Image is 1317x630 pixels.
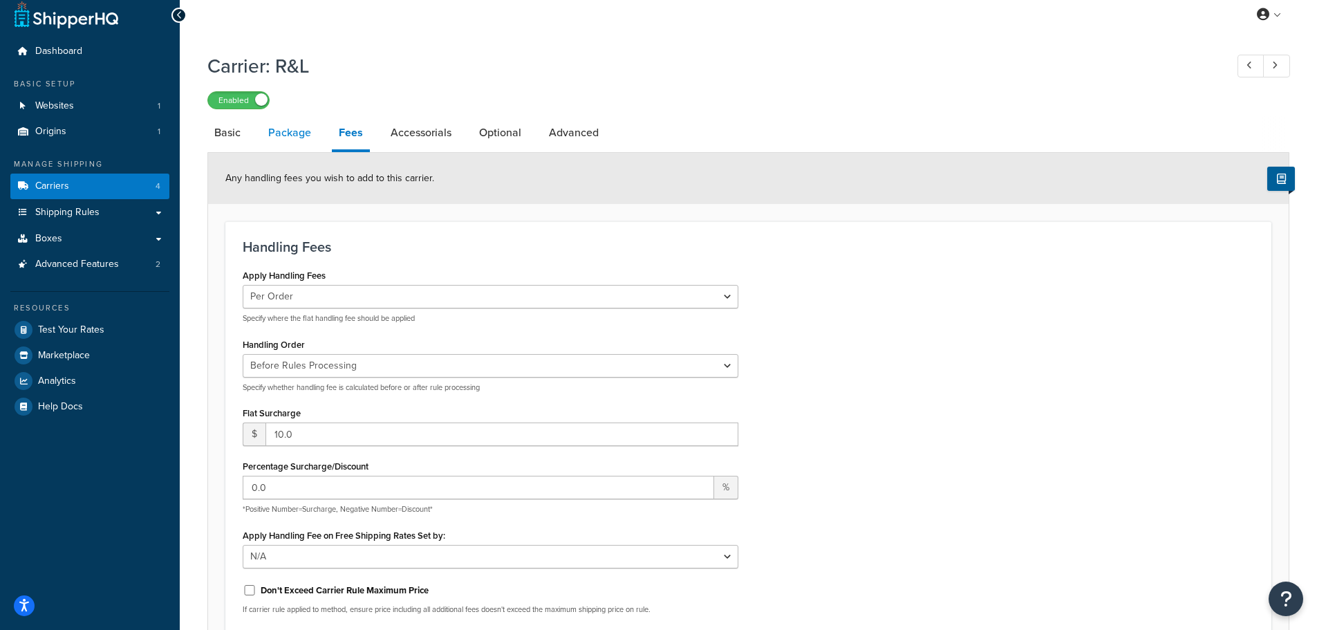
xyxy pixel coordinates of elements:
[10,158,169,170] div: Manage Shipping
[38,324,104,336] span: Test Your Rates
[243,340,305,350] label: Handling Order
[158,100,160,112] span: 1
[243,461,368,472] label: Percentage Surcharge/Discount
[35,180,69,192] span: Carriers
[542,116,606,149] a: Advanced
[207,53,1212,80] h1: Carrier: R&L
[207,116,247,149] a: Basic
[332,116,370,152] a: Fees
[10,394,169,419] a: Help Docs
[10,369,169,393] a: Analytics
[243,423,265,446] span: $
[35,126,66,138] span: Origins
[10,93,169,119] li: Websites
[10,226,169,252] a: Boxes
[10,317,169,342] a: Test Your Rates
[35,46,82,57] span: Dashboard
[384,116,458,149] a: Accessorials
[1263,55,1290,77] a: Next Record
[243,530,445,541] label: Apply Handling Fee on Free Shipping Rates Set by:
[243,504,738,515] p: *Positive Number=Surcharge, Negative Number=Discount*
[10,174,169,199] li: Carriers
[10,252,169,277] a: Advanced Features2
[10,119,169,145] a: Origins1
[1269,582,1303,616] button: Open Resource Center
[714,476,738,499] span: %
[243,313,738,324] p: Specify where the flat handling fee should be applied
[156,180,160,192] span: 4
[261,584,429,597] label: Don't Exceed Carrier Rule Maximum Price
[243,382,738,393] p: Specify whether handling fee is calculated before or after rule processing
[208,92,269,109] label: Enabled
[10,252,169,277] li: Advanced Features
[1267,167,1295,191] button: Show Help Docs
[1237,55,1264,77] a: Previous Record
[225,171,434,185] span: Any handling fees you wish to add to this carrier.
[243,239,1254,254] h3: Handling Fees
[243,408,301,418] label: Flat Surcharge
[10,39,169,64] a: Dashboard
[35,207,100,219] span: Shipping Rules
[243,270,326,281] label: Apply Handling Fees
[156,259,160,270] span: 2
[261,116,318,149] a: Package
[10,93,169,119] a: Websites1
[38,376,76,387] span: Analytics
[243,604,738,615] p: If carrier rule applied to method, ensure price including all additional fees doesn't exceed the ...
[38,401,83,413] span: Help Docs
[158,126,160,138] span: 1
[10,119,169,145] li: Origins
[35,259,119,270] span: Advanced Features
[10,302,169,314] div: Resources
[38,350,90,362] span: Marketplace
[472,116,528,149] a: Optional
[10,78,169,90] div: Basic Setup
[10,343,169,368] a: Marketplace
[35,100,74,112] span: Websites
[35,233,62,245] span: Boxes
[10,174,169,199] a: Carriers4
[10,200,169,225] a: Shipping Rules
